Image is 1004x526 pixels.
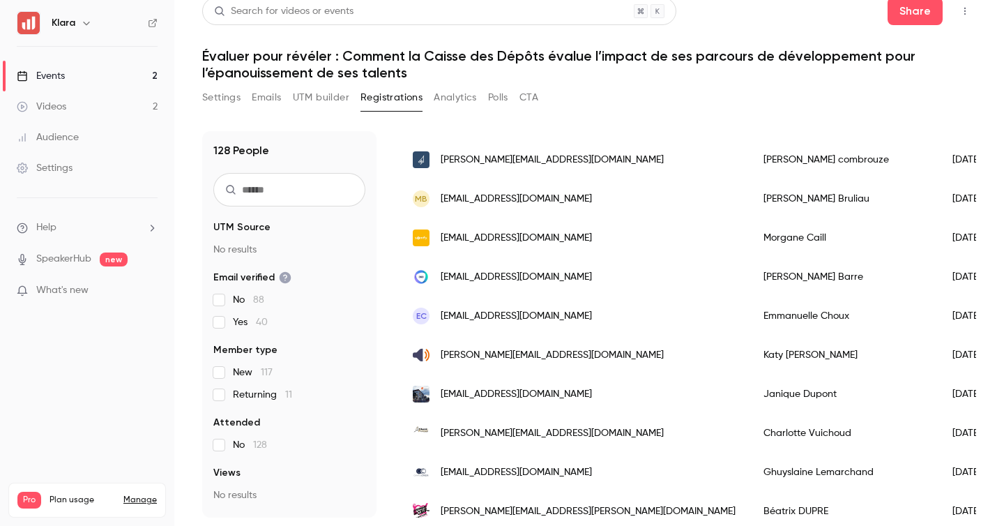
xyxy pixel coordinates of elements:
span: UTM Source [213,220,271,234]
img: campus-career.fr [413,464,429,481]
div: [PERSON_NAME] combrouze [750,140,938,179]
span: EC [416,310,427,322]
div: Katy [PERSON_NAME] [750,336,938,375]
div: Janique Dupont [750,375,938,414]
span: 40 [256,317,268,327]
div: Morgane Caill [750,218,938,257]
img: dassault-aviation.com [413,151,429,168]
h1: 128 People [213,142,269,159]
button: Emails [252,87,281,109]
button: Analytics [434,87,477,109]
div: Audience [17,130,79,144]
span: Plan usage [50,495,115,506]
button: CTA [519,87,538,109]
img: restosducoeur.org [413,503,429,520]
span: [EMAIL_ADDRESS][DOMAIN_NAME] [441,387,592,402]
span: [EMAIL_ADDRESS][DOMAIN_NAME] [441,270,592,285]
img: formalisa.com [413,386,429,403]
div: Charlotte Vuichoud [750,414,938,453]
span: What's new [36,283,89,298]
span: [PERSON_NAME][EMAIL_ADDRESS][PERSON_NAME][DOMAIN_NAME] [441,504,736,519]
span: Member type [213,343,277,357]
span: 88 [253,295,264,305]
button: UTM builder [293,87,349,109]
li: help-dropdown-opener [17,220,158,235]
button: Registrations [360,87,423,109]
span: Returning [233,388,292,402]
span: [EMAIL_ADDRESS][DOMAIN_NAME] [441,192,592,206]
span: Yes [233,315,268,329]
span: new [100,253,128,266]
div: Emmanuelle Choux [750,296,938,336]
span: [EMAIL_ADDRESS][DOMAIN_NAME] [441,231,592,246]
span: [EMAIL_ADDRESS][DOMAIN_NAME] [441,465,592,480]
span: Attended [213,416,260,430]
button: Settings [202,87,241,109]
span: New [233,366,273,380]
span: No [233,293,264,307]
div: Search for videos or events [214,4,353,19]
span: MB [415,193,427,205]
span: No [233,438,267,452]
img: 360learning.com [413,269,429,285]
iframe: Noticeable Trigger [141,285,158,297]
img: readspeaker.com [413,347,429,363]
span: 128 [253,440,267,450]
span: 117 [261,368,273,377]
button: Polls [488,87,508,109]
div: Settings [17,161,73,175]
img: Klara [17,12,40,34]
h1: Évaluer pour révéler : Comment la Caisse des Dépôts évalue l’impact de ses parcours de développem... [202,47,976,81]
span: Views [213,466,241,480]
h6: Klara [52,16,75,30]
span: Help [36,220,56,235]
div: [PERSON_NAME] Barre [750,257,938,296]
img: avenir-conseil.fr [413,425,429,442]
span: 11 [285,390,292,400]
div: Ghuyslaine Lemarchand [750,453,938,492]
span: Email verified [213,271,291,285]
div: [PERSON_NAME] Bruliau [750,179,938,218]
span: [PERSON_NAME][EMAIL_ADDRESS][DOMAIN_NAME] [441,153,664,167]
a: SpeakerHub [36,252,91,266]
p: No results [213,243,365,257]
span: [EMAIL_ADDRESS][DOMAIN_NAME] [441,309,592,324]
span: Pro [17,492,41,509]
span: [PERSON_NAME][EMAIL_ADDRESS][DOMAIN_NAME] [441,426,664,441]
img: somfy.com [413,230,429,246]
span: [PERSON_NAME][EMAIL_ADDRESS][DOMAIN_NAME] [441,348,664,363]
div: Videos [17,100,66,114]
a: Manage [123,495,157,506]
p: No results [213,488,365,502]
div: Events [17,69,65,83]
